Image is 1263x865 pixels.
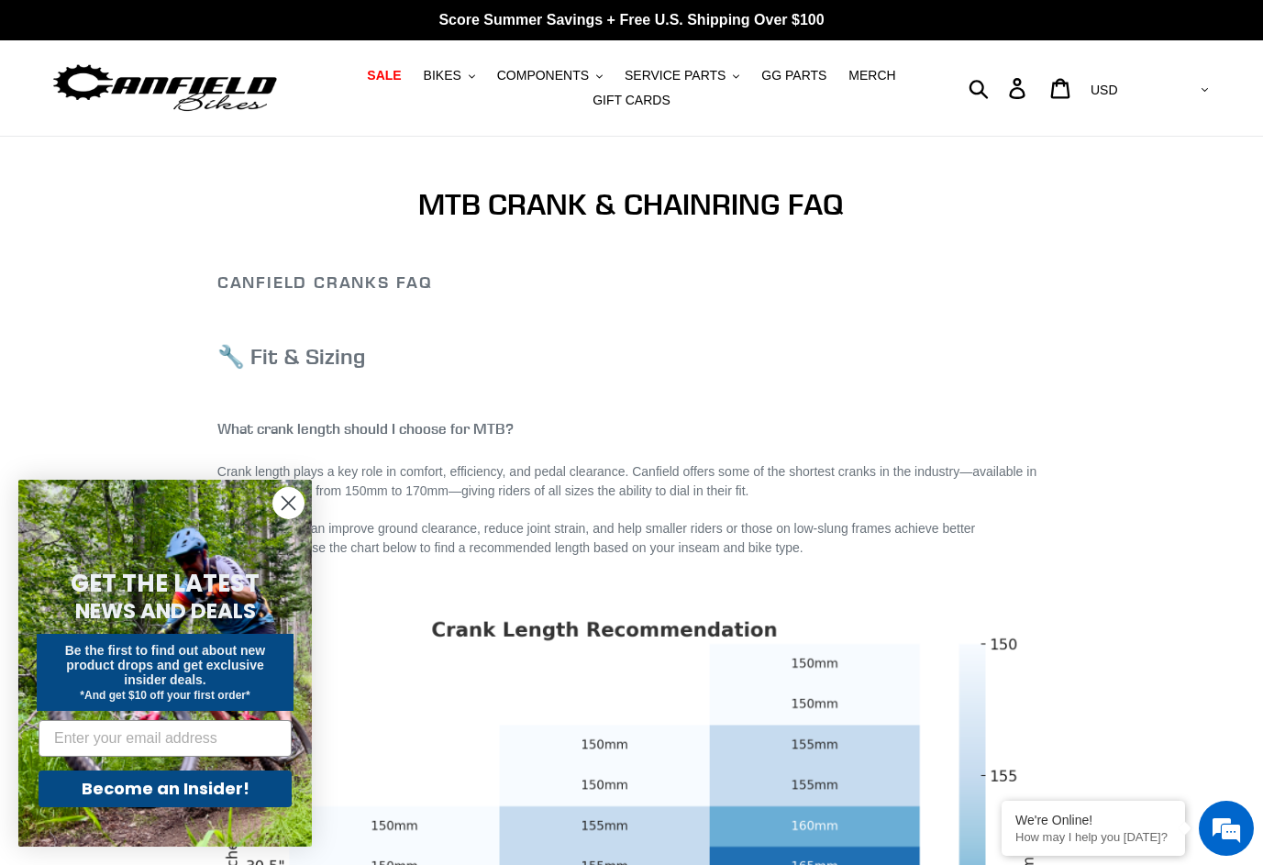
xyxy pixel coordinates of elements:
p: How may I help you today? [1015,830,1171,844]
span: NEWS AND DEALS [75,596,256,626]
span: GG PARTS [761,68,826,83]
button: Close dialog [272,487,305,519]
span: Be the first to find out about new product drops and get exclusive insider deals. [65,643,266,687]
button: BIKES [415,63,484,88]
a: SALE [358,63,410,88]
span: BIKES [424,68,461,83]
button: COMPONENTS [488,63,612,88]
p: Crank length plays a key role in comfort, efficiency, and pedal clearance. Canfield offers some o... [217,462,1046,501]
h3: 🔧 Fit & Sizing [217,343,1046,370]
span: GET THE LATEST [71,567,260,600]
button: SERVICE PARTS [615,63,748,88]
a: GG PARTS [752,63,836,88]
span: MERCH [848,68,895,83]
h1: MTB CRANK & CHAINRING FAQ [217,187,1046,222]
p: Shorter cranks can improve ground clearance, reduce joint strain, and help smaller riders or thos... [217,519,1046,558]
button: Become an Insider! [39,771,292,807]
a: GIFT CARDS [583,88,680,113]
div: We're Online! [1015,813,1171,827]
h4: What crank length should I choose for MTB? [217,420,1046,438]
span: COMPONENTS [497,68,589,83]
span: *And get $10 off your first order* [80,689,249,702]
span: GIFT CARDS [593,93,670,108]
img: Canfield Bikes [50,60,280,117]
input: Enter your email address [39,720,292,757]
span: SALE [367,68,401,83]
a: MERCH [839,63,904,88]
span: SERVICE PARTS [625,68,726,83]
h2: Canfield Cranks FAQ [217,272,1046,293]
